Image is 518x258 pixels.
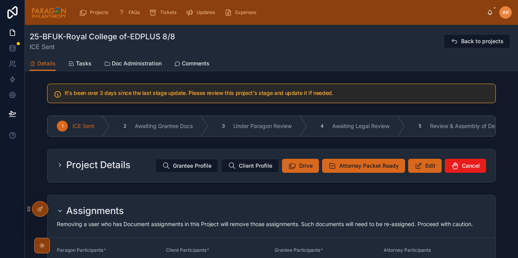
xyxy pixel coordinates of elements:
button: Back to projects [444,34,510,48]
span: Cancel [462,162,480,170]
span: Updates [197,9,215,16]
a: Tasks [68,56,92,72]
div: scrollable content [73,4,487,21]
span: Projects [90,9,108,16]
span: Details [37,60,56,67]
span: Grantee Participants [275,247,320,253]
a: Comments [174,56,210,72]
a: Tickets [147,5,182,19]
span: 1 [62,123,63,129]
span: Edit [425,162,435,170]
span: FAQs [129,9,140,16]
span: Expenses [235,9,256,16]
span: Tickets [160,9,176,16]
a: Expenses [222,5,262,19]
a: Doc Administration [104,56,162,72]
span: ICE Sent [72,122,94,130]
button: Client Profile [221,159,279,173]
button: Edit [408,159,442,173]
span: 2 [123,123,126,129]
span: Client Participants [166,247,206,253]
button: Drive [282,159,319,173]
span: Grantee Profile [173,162,211,170]
span: Under Paragon Review [233,122,292,130]
span: ICE Sent [30,42,175,51]
span: 4 [321,123,324,129]
a: Updates [183,5,220,19]
span: Drive [299,162,313,170]
button: Cancel [445,159,486,173]
a: Projects [77,5,114,19]
img: App logo [31,6,67,19]
span: Doc Administration [112,60,162,67]
span: AK [502,9,509,16]
span: Attorney Packet Ready [339,162,399,170]
span: Tasks [76,60,92,67]
span: Client Profile [239,162,272,170]
h2: Assignments [66,205,124,217]
span: 3 [222,123,225,129]
a: FAQs [115,5,145,19]
h1: 25-BFUK-Royal College of-EDPLUS 8/8 [30,31,175,42]
span: Awaiting Legal Review [332,122,389,130]
a: Details [30,56,56,71]
span: Comments [182,60,210,67]
button: Attorney Packet Ready [322,159,405,173]
span: Paragon Participants [57,247,103,253]
span: 5 [419,123,421,129]
span: Awaiting Grantee Docs [135,122,193,130]
h2: Project Details [66,159,130,171]
span: Attorney Participants [384,247,431,253]
button: Grantee Profile [155,159,218,173]
span: Back to projects [461,37,504,45]
span: Removing a user who has Document assignments in this Project will remove those assignments. Such ... [57,221,473,227]
h5: It's been over 3 days since the last stage update. Please review this project's stage and update ... [65,90,489,96]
